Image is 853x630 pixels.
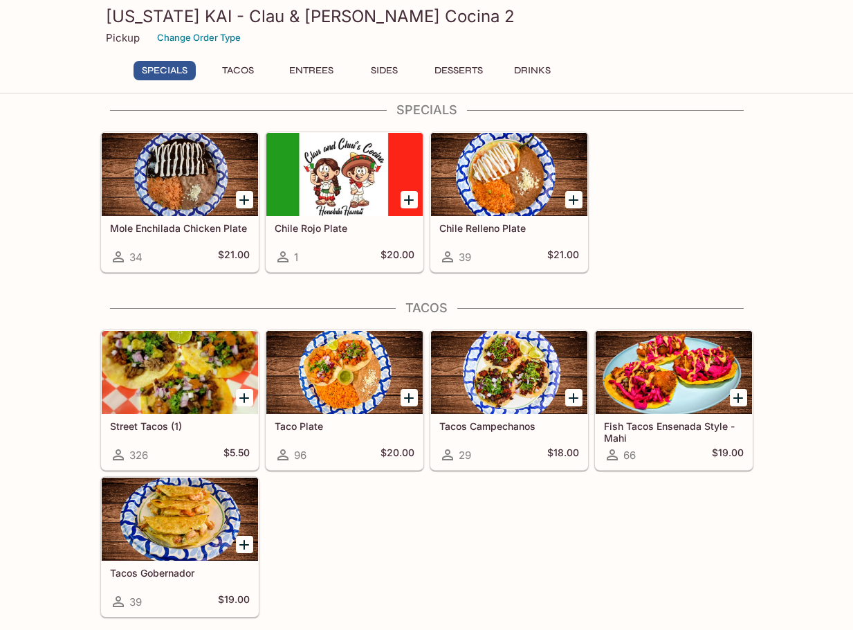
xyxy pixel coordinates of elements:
h5: $5.50 [223,447,250,463]
span: 326 [129,449,148,462]
h5: Chile Relleno Plate [439,222,579,234]
h5: Tacos Campechanos [439,420,579,432]
div: Fish Tacos Ensenada Style - Mahi [596,331,752,414]
h5: Taco Plate [275,420,414,432]
a: Tacos Gobernador39$19.00 [101,477,259,617]
button: Add Fish Tacos Ensenada Style - Mahi [730,389,747,406]
a: Chile Rojo Plate1$20.00 [266,132,423,272]
span: 96 [294,449,306,462]
h5: $21.00 [218,249,250,265]
div: Chile Relleno Plate [431,133,587,216]
span: 34 [129,251,143,264]
div: Tacos Gobernador [102,478,258,561]
span: 39 [129,595,142,609]
div: Tacos Campechanos [431,331,587,414]
div: Chile Rojo Plate [266,133,423,216]
button: Entrees [280,61,342,80]
a: Fish Tacos Ensenada Style - Mahi66$19.00 [595,330,753,470]
a: Taco Plate96$20.00 [266,330,423,470]
div: Mole Enchilada Chicken Plate [102,133,258,216]
button: Add Mole Enchilada Chicken Plate [236,191,253,208]
h5: $21.00 [547,249,579,265]
div: Street Tacos (1) [102,331,258,414]
h5: Fish Tacos Ensenada Style - Mahi [604,420,744,443]
h3: [US_STATE] KAI - Clau & [PERSON_NAME] Cocina 2 [106,6,748,27]
h4: Specials [100,102,753,118]
button: Add Tacos Campechanos [565,389,583,406]
button: Add Tacos Gobernador [236,536,253,553]
h5: $20.00 [380,447,414,463]
p: Pickup [106,31,140,44]
button: Change Order Type [151,27,247,48]
button: Sides [354,61,416,80]
h4: Tacos [100,300,753,316]
h5: Tacos Gobernador [110,567,250,579]
a: Chile Relleno Plate39$21.00 [430,132,588,272]
h5: $19.00 [218,593,250,610]
button: Add Chile Relleno Plate [565,191,583,208]
div: Taco Plate [266,331,423,414]
button: Drinks [502,61,564,80]
button: Desserts [427,61,490,80]
span: 1 [294,251,298,264]
span: 66 [623,449,636,462]
a: Street Tacos (1)326$5.50 [101,330,259,470]
h5: Mole Enchilada Chicken Plate [110,222,250,234]
a: Mole Enchilada Chicken Plate34$21.00 [101,132,259,272]
span: 29 [459,449,471,462]
a: Tacos Campechanos29$18.00 [430,330,588,470]
span: 39 [459,251,471,264]
h5: $20.00 [380,249,414,265]
h5: Street Tacos (1) [110,420,250,432]
button: Add Chile Rojo Plate [401,191,418,208]
h5: Chile Rojo Plate [275,222,414,234]
h5: $18.00 [547,447,579,463]
button: Specials [134,61,196,80]
button: Add Taco Plate [401,389,418,406]
button: Add Street Tacos (1) [236,389,253,406]
button: Tacos [207,61,269,80]
h5: $19.00 [712,447,744,463]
